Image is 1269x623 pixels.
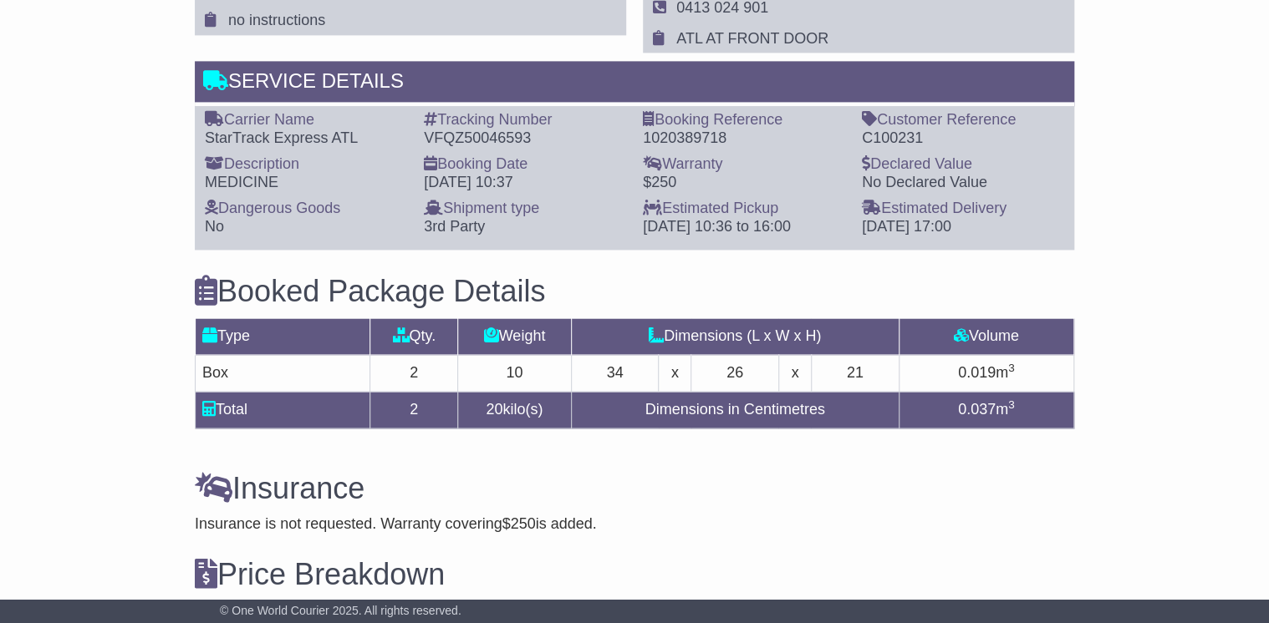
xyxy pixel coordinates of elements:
td: x [778,355,811,392]
div: Declared Value [862,155,1064,174]
td: 10 [458,355,572,392]
span: 3rd Party [424,218,485,235]
div: VFQZ50046593 [424,129,626,148]
h3: Insurance [195,471,1074,504]
td: Type [196,318,370,355]
span: 20 [486,401,502,418]
div: $250 [643,174,845,192]
div: Dangerous Goods [205,200,407,218]
div: C100231 [862,129,1064,148]
span: no instructions [228,12,325,28]
div: Description [205,155,407,174]
div: Estimated Delivery [862,200,1064,218]
td: Volume [899,318,1073,355]
sup: 3 [1008,362,1015,374]
div: Carrier Name [205,111,407,129]
h3: Price Breakdown [195,557,1074,590]
span: 0.019 [958,364,996,381]
td: Qty. [370,318,458,355]
div: MEDICINE [205,174,407,192]
span: No [205,218,224,235]
span: ATL AT FRONT DOOR [676,30,828,47]
div: Tracking Number [424,111,626,129]
div: Warranty [643,155,845,174]
td: m [899,355,1073,392]
div: Customer Reference [862,111,1064,129]
div: Service Details [195,61,1074,106]
div: Booking Date [424,155,626,174]
td: m [899,392,1073,428]
div: [DATE] 10:37 [424,174,626,192]
div: No Declared Value [862,174,1064,192]
td: 2 [370,392,458,428]
span: $250 [502,514,536,531]
td: Dimensions (L x W x H) [571,318,899,355]
td: Total [196,392,370,428]
div: StarTrack Express ATL [205,129,407,148]
div: [DATE] 17:00 [862,218,1064,236]
div: Insurance is not requested. Warranty covering is added. [195,514,1074,533]
td: 21 [811,355,899,392]
td: Weight [458,318,572,355]
td: x [659,355,691,392]
td: Dimensions in Centimetres [571,392,899,428]
div: Booking Reference [643,111,845,129]
td: Box [196,355,370,392]
td: 26 [691,355,779,392]
td: 2 [370,355,458,392]
span: 0.037 [958,401,996,418]
sup: 3 [1008,398,1015,411]
div: Shipment type [424,200,626,218]
td: kilo(s) [458,392,572,428]
span: © One World Courier 2025. All rights reserved. [220,604,461,617]
td: 34 [571,355,659,392]
div: [DATE] 10:36 to 16:00 [643,218,845,236]
div: Estimated Pickup [643,200,845,218]
h3: Booked Package Details [195,275,1074,308]
div: 1020389718 [643,129,845,148]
